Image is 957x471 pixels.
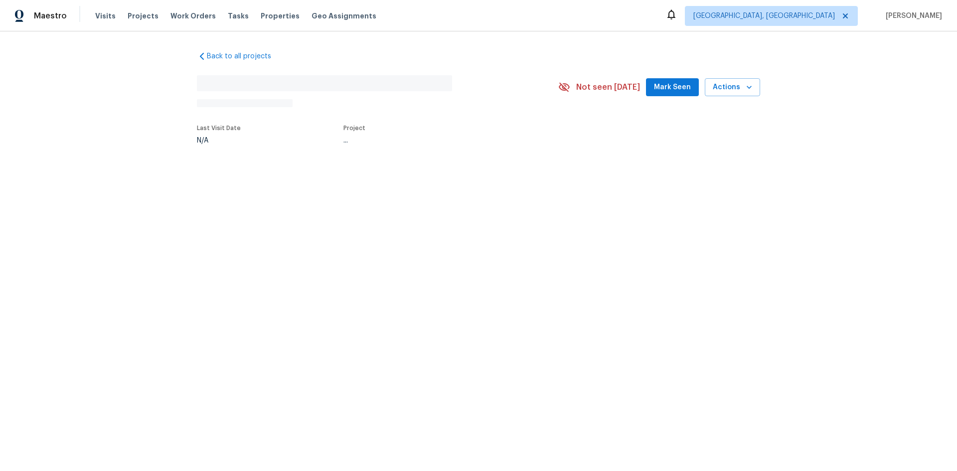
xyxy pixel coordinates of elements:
div: N/A [197,137,241,144]
span: Project [343,125,365,131]
a: Back to all projects [197,51,293,61]
span: Maestro [34,11,67,21]
button: Mark Seen [646,78,699,97]
span: Not seen [DATE] [576,82,640,92]
span: Projects [128,11,159,21]
span: Tasks [228,12,249,19]
span: [PERSON_NAME] [882,11,942,21]
span: Geo Assignments [312,11,376,21]
button: Actions [705,78,760,97]
span: [GEOGRAPHIC_DATA], [GEOGRAPHIC_DATA] [693,11,835,21]
span: Visits [95,11,116,21]
div: ... [343,137,535,144]
span: Properties [261,11,300,21]
span: Actions [713,81,752,94]
span: Mark Seen [654,81,691,94]
span: Last Visit Date [197,125,241,131]
span: Work Orders [170,11,216,21]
